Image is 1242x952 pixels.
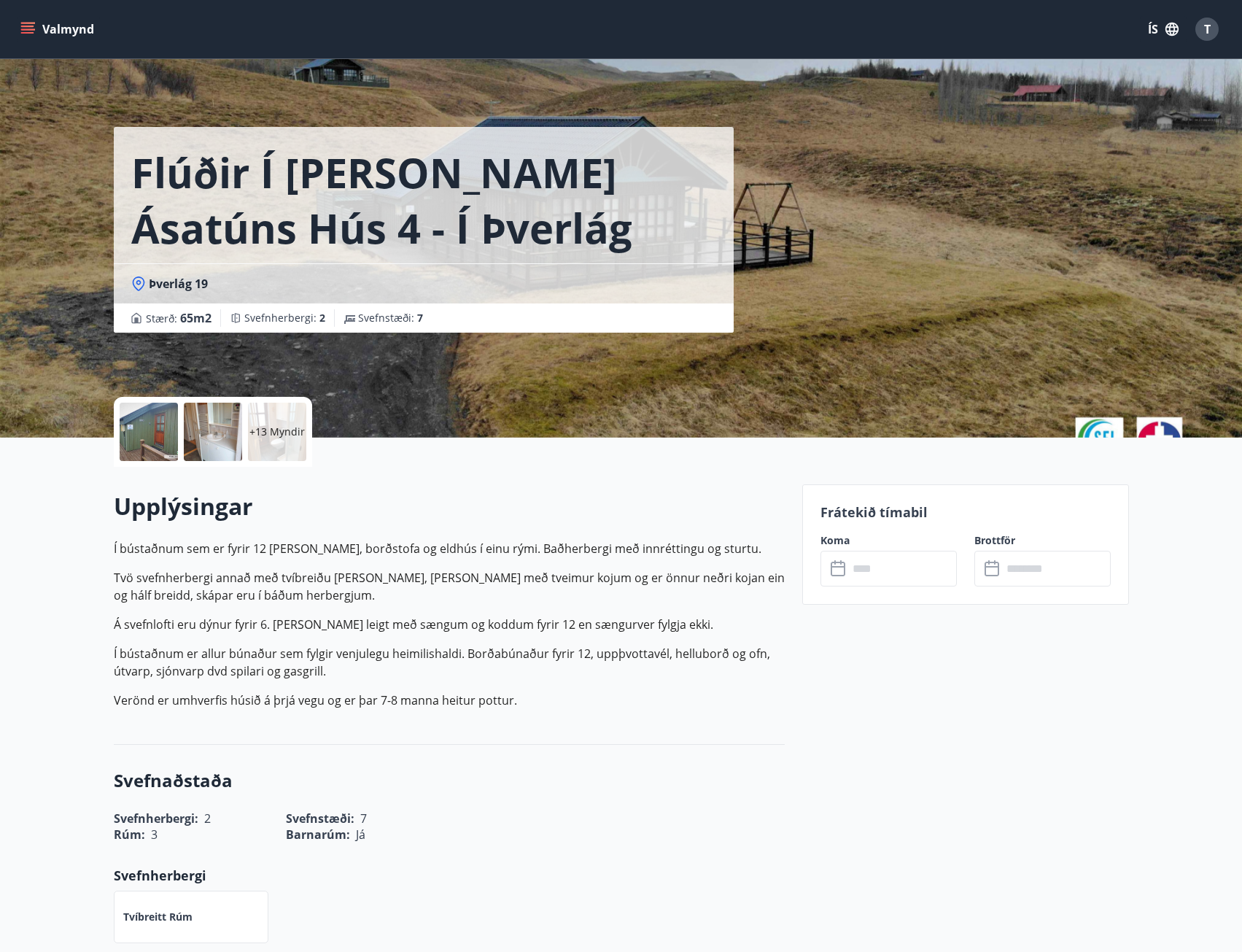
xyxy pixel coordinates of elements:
[151,827,158,843] span: 3
[114,866,785,885] p: Svefnherbergi
[123,910,193,924] p: Tvíbreitt rúm
[180,310,211,326] span: 65 m2
[286,827,350,843] span: Barnarúm :
[1204,21,1211,37] span: T
[358,311,423,325] span: Svefnstæði :
[319,311,325,325] span: 2
[249,425,305,439] p: +13 Myndir
[131,144,716,255] h1: Flúðir í [PERSON_NAME] Ásatúns hús 4 - í Þverlág
[244,311,325,325] span: Svefnherbergi :
[146,309,211,327] span: Stærð :
[417,311,423,325] span: 7
[114,827,145,843] span: Rúm :
[149,276,208,292] span: Þverlág 19
[114,490,785,522] h2: Upplýsingar
[114,645,785,680] p: Í bústaðnum er allur búnaður sem fylgir venjulegu heimilishaldi. Borðabúnaður fyrir 12, uppþvotta...
[18,16,100,42] button: menu
[974,533,1111,548] label: Brottför
[1140,16,1187,42] button: ÍS
[820,503,1111,522] p: Frátekið tímabil
[114,569,785,604] p: Tvö svefnherbergi annað með tvíbreiðu [PERSON_NAME], [PERSON_NAME] með tveimur kojum og er önnur ...
[1189,12,1224,47] button: T
[356,827,365,843] span: Já
[114,692,785,709] p: Verönd er umhverfis húsið á þrjá vegu og er þar 7-8 manna heitur pottur.
[820,533,957,548] label: Koma
[114,768,785,793] h3: Svefnaðstaða
[114,540,785,557] p: Í bústaðnum sem er fyrir 12 [PERSON_NAME], borðstofa og eldhús í einu rými. Baðherbergi með innré...
[114,616,785,633] p: Á svefnlofti eru dýnur fyrir 6. [PERSON_NAME] leigt með sængum og koddum fyrir 12 en sængurver fy...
